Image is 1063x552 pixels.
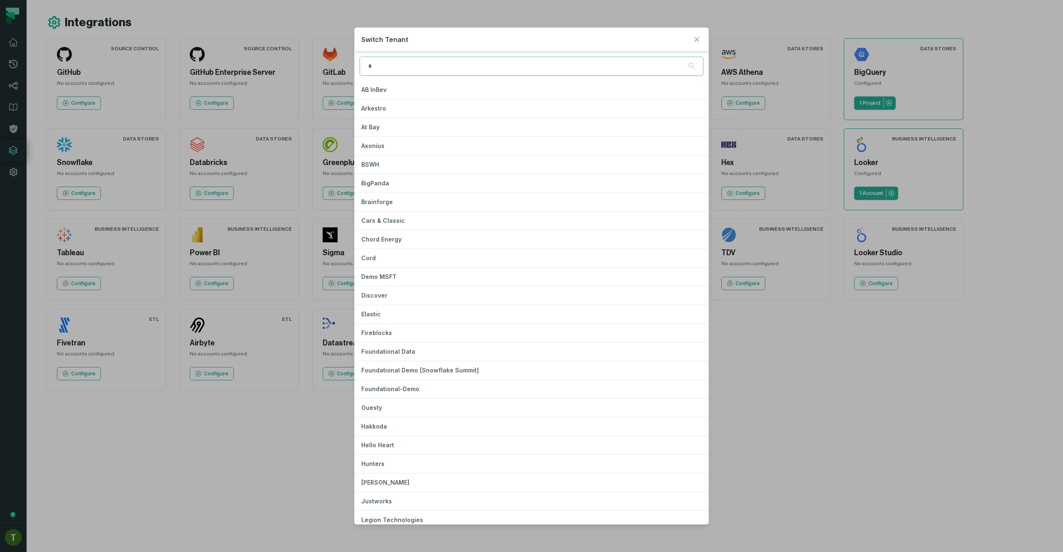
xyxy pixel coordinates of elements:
button: Fireblocks [355,324,708,342]
button: Guesty [355,399,708,417]
span: Fireblocks [361,329,392,336]
button: Cars & Classic [355,212,708,230]
button: At Bay [355,118,708,136]
button: Demo MSFT [355,268,708,286]
button: Axonius [355,137,708,155]
span: Brainforge [361,198,393,205]
button: Foundational Demo [Snowflake Summit] [355,361,708,379]
span: Cars & Classic [361,217,405,224]
button: Foundational Data [355,343,708,361]
button: Discover [355,286,708,305]
span: Justworks [361,498,392,505]
button: [PERSON_NAME] [355,473,708,492]
span: Cord [361,254,376,261]
button: BigPanda [355,174,708,192]
span: Hello Heart [361,441,394,448]
h2: Switch Tenant [361,34,688,44]
span: Elastic [361,310,381,318]
span: Guesty [361,404,382,411]
button: Justworks [355,492,708,510]
span: Discover [361,292,387,299]
button: Hello Heart [355,436,708,454]
button: Legion Technologies [355,511,708,529]
span: Hunters [361,460,385,467]
button: Foundational-Demo [355,380,708,398]
span: BigPanda [361,180,389,187]
button: AB InBev [355,81,708,99]
span: Legion Technologies [361,516,423,523]
button: Cord [355,249,708,267]
span: Chord Energy [361,236,402,243]
span: Foundational Demo [Snowflake Summit] [361,367,479,374]
button: Hunters [355,455,708,473]
button: BSWH [355,155,708,174]
span: Arkestro [361,105,386,112]
span: Demo MSFT [361,273,397,280]
span: BSWH [361,161,379,168]
button: Elastic [355,305,708,323]
span: Foundational Data [361,348,415,355]
span: Foundational-Demo [361,385,419,392]
span: [PERSON_NAME] [361,479,409,486]
span: Axonius [361,142,385,149]
span: Hakkoda [361,423,387,430]
span: At Bay [361,123,380,131]
button: Arkestro [355,99,708,118]
button: Hakkoda [355,417,708,436]
button: Close [692,34,702,44]
span: AB InBev [361,86,387,93]
button: Brainforge [355,193,708,211]
button: Chord Energy [355,230,708,249]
